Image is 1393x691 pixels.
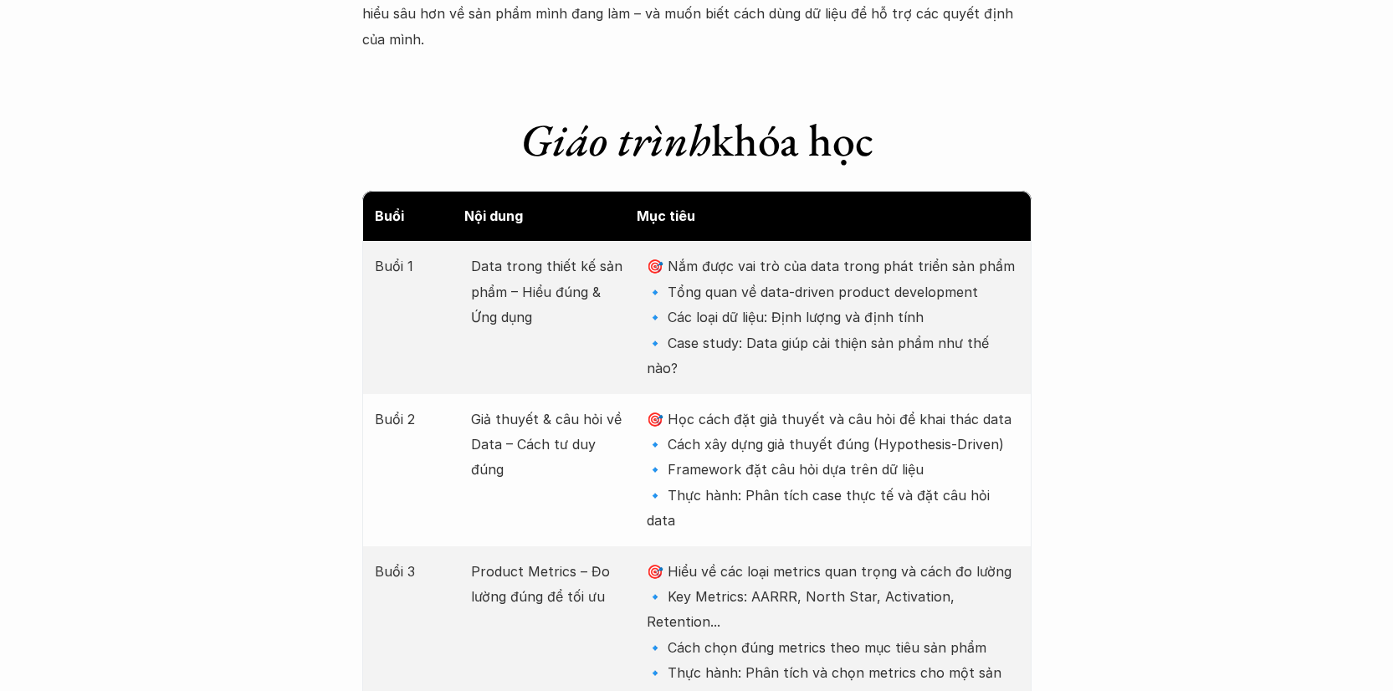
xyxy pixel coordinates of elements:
p: Giả thuyết & câu hỏi về Data – Cách tư duy đúng [471,407,630,483]
p: 🎯 Học cách đặt giả thuyết và câu hỏi để khai thác data 🔹 Cách xây dựng giả thuyết đúng (Hypothesi... [647,407,1018,534]
strong: Mục tiêu [637,207,695,224]
strong: Nội dung [464,207,523,224]
h1: khóa học [362,113,1032,167]
p: Buổi 1 [375,253,454,279]
p: Buổi 3 [375,559,454,584]
p: Data trong thiết kế sản phẩm – Hiểu đúng & Ứng dụng [471,253,630,330]
p: Product Metrics – Đo lường đúng để tối ưu [471,559,630,610]
em: Giáo trình [520,110,711,169]
p: Buổi 2 [375,407,454,432]
p: 🎯 Nắm được vai trò của data trong phát triển sản phẩm 🔹 Tổng quan về data-driven product developm... [647,253,1018,381]
strong: Buổi [375,207,404,224]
